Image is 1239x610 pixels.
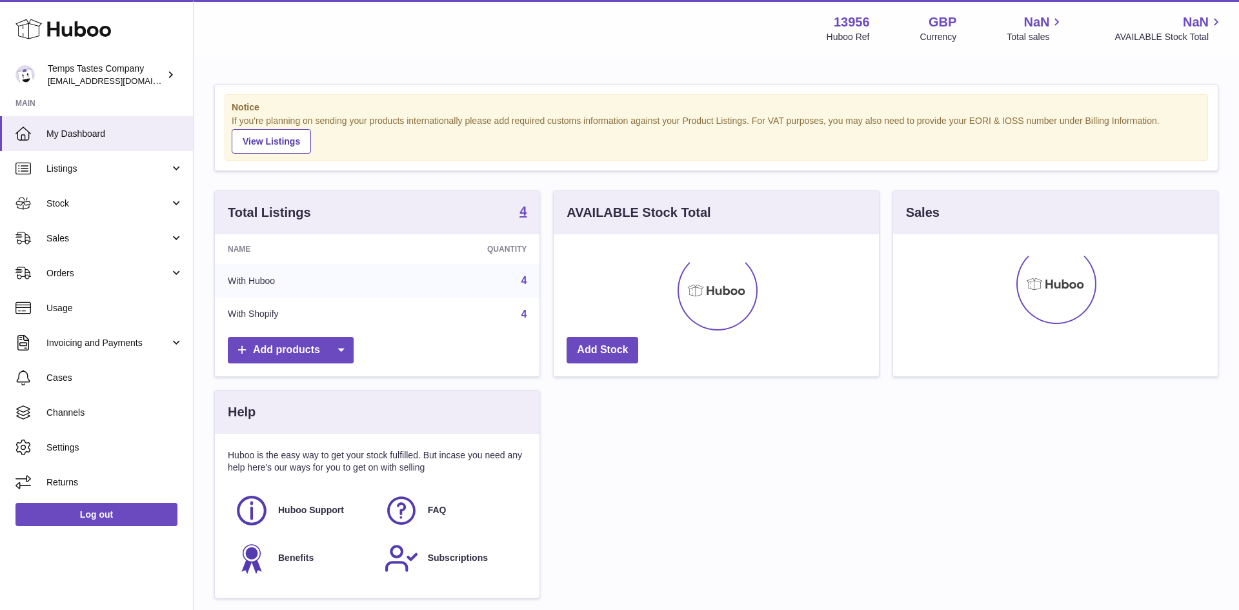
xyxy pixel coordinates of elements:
[46,128,183,140] span: My Dashboard
[384,493,521,528] a: FAQ
[46,476,183,489] span: Returns
[215,298,390,331] td: With Shopify
[521,309,527,320] a: 4
[46,407,183,419] span: Channels
[15,65,35,85] img: internalAdmin-13956@internal.huboo.com
[228,337,354,363] a: Add products
[228,403,256,421] h3: Help
[390,234,539,264] th: Quantity
[46,302,183,314] span: Usage
[278,504,344,516] span: Huboo Support
[384,541,521,576] a: Subscriptions
[46,442,183,454] span: Settings
[1007,31,1064,43] span: Total sales
[929,14,956,31] strong: GBP
[920,31,957,43] div: Currency
[48,63,164,87] div: Temps Tastes Company
[906,204,940,221] h3: Sales
[834,14,870,31] strong: 13956
[1114,31,1224,43] span: AVAILABLE Stock Total
[234,541,371,576] a: Benefits
[48,76,190,86] span: [EMAIL_ADDRESS][DOMAIN_NAME]
[827,31,870,43] div: Huboo Ref
[428,504,447,516] span: FAQ
[228,449,527,474] p: Huboo is the easy way to get your stock fulfilled. But incase you need any help here's our ways f...
[232,129,311,154] a: View Listings
[519,205,527,218] strong: 4
[1007,14,1064,43] a: NaN Total sales
[232,101,1201,114] strong: Notice
[46,267,170,280] span: Orders
[46,372,183,384] span: Cases
[567,337,638,363] a: Add Stock
[46,163,170,175] span: Listings
[519,205,527,220] a: 4
[215,234,390,264] th: Name
[46,337,170,349] span: Invoicing and Payments
[1114,14,1224,43] a: NaN AVAILABLE Stock Total
[232,115,1201,154] div: If you're planning on sending your products internationally please add required customs informati...
[46,198,170,210] span: Stock
[15,503,177,526] a: Log out
[428,552,488,564] span: Subscriptions
[234,493,371,528] a: Huboo Support
[228,204,311,221] h3: Total Listings
[1023,14,1049,31] span: NaN
[278,552,314,564] span: Benefits
[1183,14,1209,31] span: NaN
[46,232,170,245] span: Sales
[567,204,710,221] h3: AVAILABLE Stock Total
[521,275,527,286] a: 4
[215,264,390,298] td: With Huboo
